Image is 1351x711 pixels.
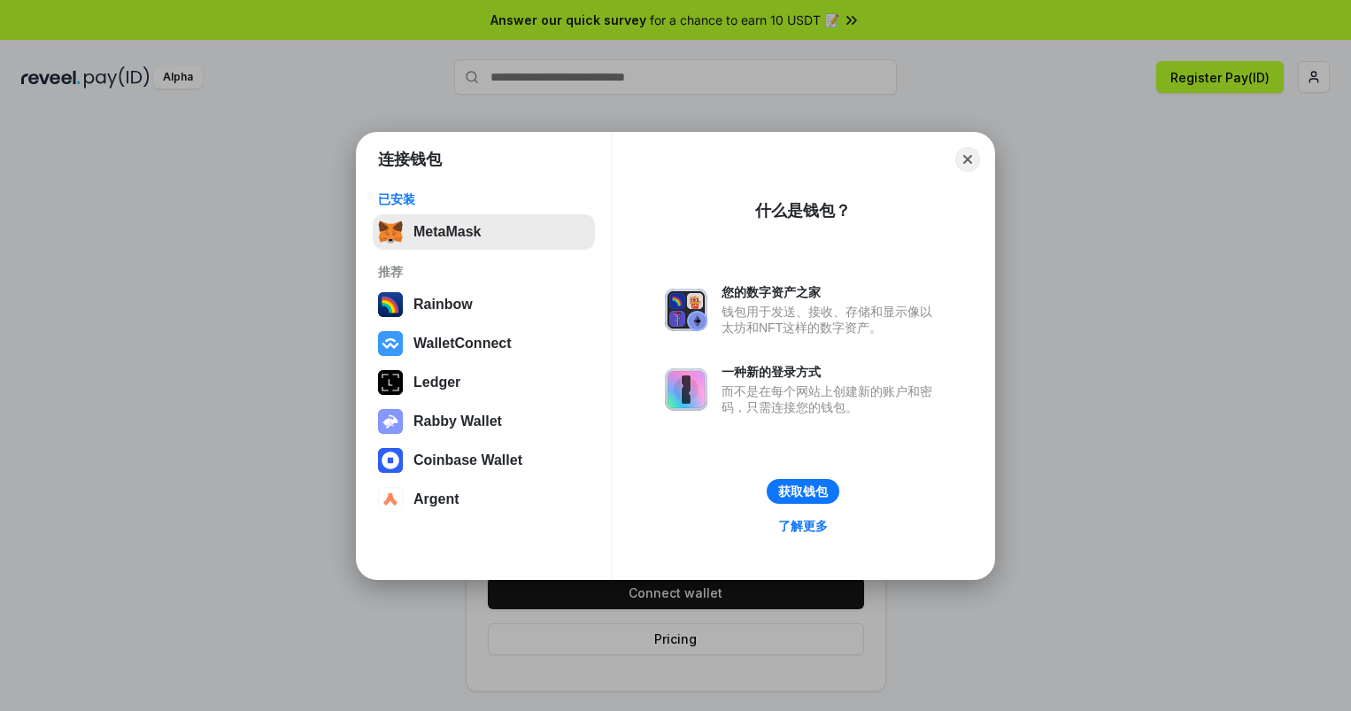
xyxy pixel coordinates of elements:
img: svg+xml,%3Csvg%20xmlns%3D%22http%3A%2F%2Fwww.w3.org%2F2000%2Fsvg%22%20fill%3D%22none%22%20viewBox... [665,289,707,331]
a: 了解更多 [768,514,838,537]
button: WalletConnect [373,326,595,361]
button: Ledger [373,365,595,400]
div: Coinbase Wallet [413,452,522,468]
div: 了解更多 [778,518,828,534]
button: MetaMask [373,214,595,250]
img: svg+xml,%3Csvg%20xmlns%3D%22http%3A%2F%2Fwww.w3.org%2F2000%2Fsvg%22%20fill%3D%22none%22%20viewBox... [378,409,403,434]
div: 推荐 [378,264,590,280]
div: WalletConnect [413,336,512,352]
img: svg+xml,%3Csvg%20width%3D%2228%22%20height%3D%2228%22%20viewBox%3D%220%200%2028%2028%22%20fill%3D... [378,331,403,356]
img: svg+xml,%3Csvg%20xmlns%3D%22http%3A%2F%2Fwww.w3.org%2F2000%2Fsvg%22%20width%3D%2228%22%20height%3... [378,370,403,395]
div: 获取钱包 [778,483,828,499]
div: 而不是在每个网站上创建新的账户和密码，只需连接您的钱包。 [722,383,941,415]
img: svg+xml,%3Csvg%20xmlns%3D%22http%3A%2F%2Fwww.w3.org%2F2000%2Fsvg%22%20fill%3D%22none%22%20viewBox... [665,368,707,411]
div: 钱包用于发送、接收、存储和显示像以太坊和NFT这样的数字资产。 [722,304,941,336]
img: svg+xml,%3Csvg%20width%3D%22120%22%20height%3D%22120%22%20viewBox%3D%220%200%20120%20120%22%20fil... [378,292,403,317]
div: MetaMask [413,224,481,240]
img: svg+xml,%3Csvg%20fill%3D%22none%22%20height%3D%2233%22%20viewBox%3D%220%200%2035%2033%22%20width%... [378,220,403,244]
button: Coinbase Wallet [373,443,595,478]
button: Rabby Wallet [373,404,595,439]
div: Rabby Wallet [413,413,502,429]
div: 已安装 [378,191,590,207]
button: Argent [373,482,595,517]
div: 什么是钱包？ [755,200,851,221]
div: Ledger [413,375,460,390]
button: Close [955,147,980,172]
button: Rainbow [373,287,595,322]
img: svg+xml,%3Csvg%20width%3D%2228%22%20height%3D%2228%22%20viewBox%3D%220%200%2028%2028%22%20fill%3D... [378,448,403,473]
div: Rainbow [413,297,473,313]
button: 获取钱包 [767,479,839,504]
div: 一种新的登录方式 [722,364,941,380]
div: Argent [413,491,459,507]
div: 您的数字资产之家 [722,284,941,300]
img: svg+xml,%3Csvg%20width%3D%2228%22%20height%3D%2228%22%20viewBox%3D%220%200%2028%2028%22%20fill%3D... [378,487,403,512]
h1: 连接钱包 [378,149,442,170]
